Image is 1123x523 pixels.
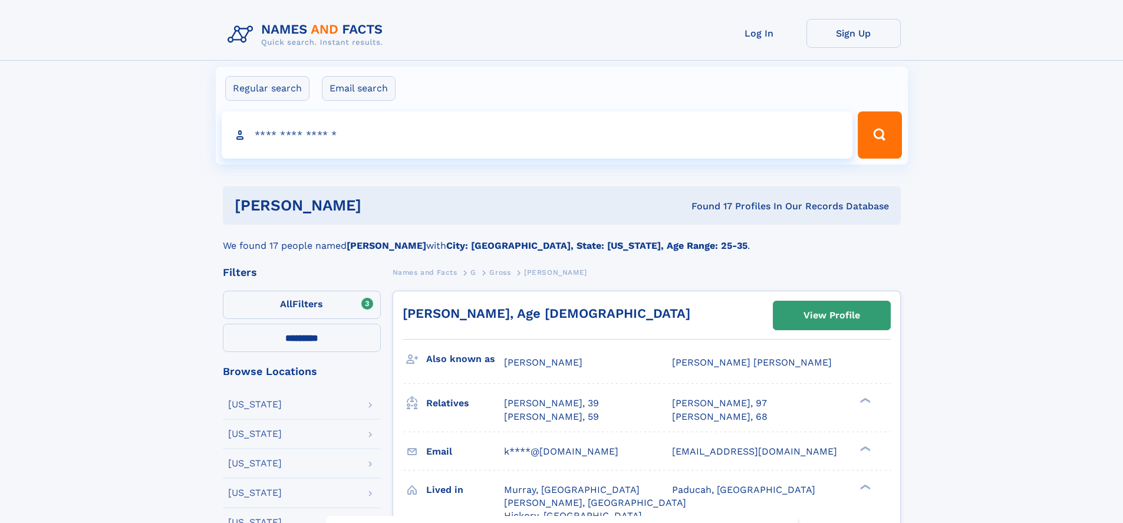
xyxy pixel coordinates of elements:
a: [PERSON_NAME], 59 [504,410,599,423]
span: [PERSON_NAME] [524,268,587,277]
span: [PERSON_NAME] [504,357,582,368]
span: G [470,268,476,277]
h1: [PERSON_NAME] [235,198,526,213]
div: We found 17 people named with . [223,225,901,253]
span: [PERSON_NAME] [PERSON_NAME] [672,357,832,368]
a: [PERSON_NAME], 68 [672,410,768,423]
img: Logo Names and Facts [223,19,393,51]
div: [US_STATE] [228,488,282,498]
a: View Profile [773,301,890,330]
a: [PERSON_NAME], 39 [504,397,599,410]
div: [US_STATE] [228,429,282,439]
div: Filters [223,267,381,278]
div: Browse Locations [223,366,381,377]
span: [EMAIL_ADDRESS][DOMAIN_NAME] [672,446,837,457]
b: [PERSON_NAME] [347,240,426,251]
div: ❯ [857,445,871,452]
span: [PERSON_NAME], [GEOGRAPHIC_DATA] [504,497,686,508]
h3: Lived in [426,480,504,500]
a: Gross [489,265,511,279]
span: Paducah, [GEOGRAPHIC_DATA] [672,484,815,495]
a: Names and Facts [393,265,457,279]
div: Found 17 Profiles In Our Records Database [526,200,889,213]
span: Murray, [GEOGRAPHIC_DATA] [504,484,640,495]
h3: Relatives [426,393,504,413]
div: ❯ [857,397,871,404]
a: Log In [712,19,806,48]
a: G [470,265,476,279]
span: Gross [489,268,511,277]
div: [US_STATE] [228,459,282,468]
b: City: [GEOGRAPHIC_DATA], State: [US_STATE], Age Range: 25-35 [446,240,747,251]
a: [PERSON_NAME], 97 [672,397,767,410]
h3: Also known as [426,349,504,369]
input: search input [222,111,853,159]
div: View Profile [803,302,860,329]
div: ❯ [857,483,871,491]
span: All [280,298,292,310]
div: [US_STATE] [228,400,282,409]
a: Sign Up [806,19,901,48]
span: Hickory, [GEOGRAPHIC_DATA] [504,510,642,521]
h3: Email [426,442,504,462]
label: Email search [322,76,396,101]
label: Regular search [225,76,309,101]
a: [PERSON_NAME], Age [DEMOGRAPHIC_DATA] [403,306,690,321]
button: Search Button [858,111,901,159]
label: Filters [223,291,381,319]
